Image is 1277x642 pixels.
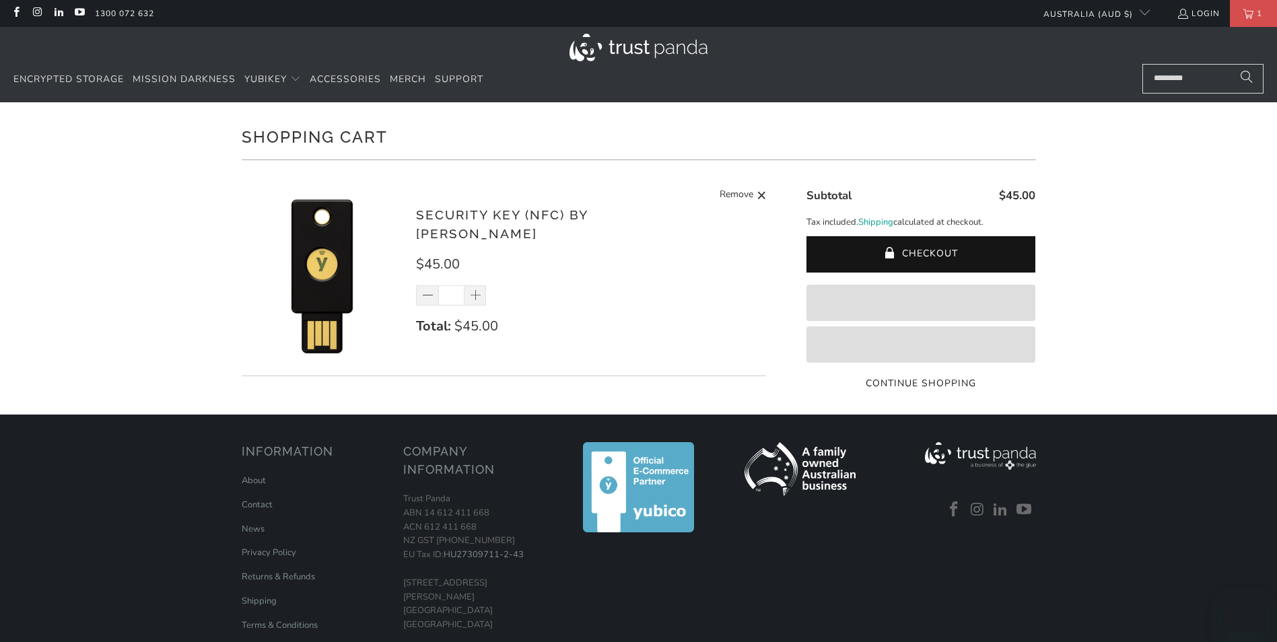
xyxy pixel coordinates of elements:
[416,207,588,242] a: Security Key (NFC) by [PERSON_NAME]
[991,501,1011,519] a: Trust Panda Australia on LinkedIn
[133,73,236,85] span: Mission Darkness
[1142,64,1264,94] input: Search...
[806,236,1035,273] button: Checkout
[416,317,451,335] strong: Total:
[1223,588,1266,631] iframe: Button to launch messaging window
[310,73,381,85] span: Accessories
[242,546,296,559] a: Privacy Policy
[95,6,154,21] a: 1300 072 632
[242,595,277,607] a: Shipping
[1014,501,1035,519] a: Trust Panda Australia on YouTube
[10,8,22,19] a: Trust Panda Australia on Facebook
[720,187,753,204] span: Remove
[806,215,1035,229] p: Tax included. calculated at checkout.
[31,8,42,19] a: Trust Panda Australia on Instagram
[858,215,893,229] a: Shipping
[967,501,988,519] a: Trust Panda Australia on Instagram
[570,34,707,61] img: Trust Panda Australia
[242,499,273,511] a: Contact
[242,571,315,583] a: Returns & Refunds
[403,492,551,632] p: Trust Panda ABN 14 612 411 668 ACN 612 411 668 NZ GST [PHONE_NUMBER] EU Tax ID: [STREET_ADDRESS][...
[244,73,287,85] span: YubiKey
[1177,6,1220,21] a: Login
[242,474,266,487] a: About
[454,317,498,335] span: $45.00
[73,8,85,19] a: Trust Panda Australia on YouTube
[720,187,767,204] a: Remove
[390,64,426,96] a: Merch
[13,64,124,96] a: Encrypted Storage
[242,194,403,355] img: Security Key (NFC) by Yubico
[390,73,426,85] span: Merch
[242,523,265,535] a: News
[242,122,1036,149] h1: Shopping Cart
[999,188,1035,203] span: $45.00
[310,64,381,96] a: Accessories
[13,73,124,85] span: Encrypted Storage
[133,64,236,96] a: Mission Darkness
[416,255,460,273] span: $45.00
[244,64,301,96] summary: YubiKey
[806,188,852,203] span: Subtotal
[944,501,965,519] a: Trust Panda Australia on Facebook
[444,548,524,561] a: HU27309711-2-43
[242,619,318,631] a: Terms & Conditions
[435,73,483,85] span: Support
[53,8,64,19] a: Trust Panda Australia on LinkedIn
[806,376,1035,391] a: Continue Shopping
[435,64,483,96] a: Support
[1230,64,1264,94] button: Search
[13,64,483,96] nav: Translation missing: en.navigation.header.main_nav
